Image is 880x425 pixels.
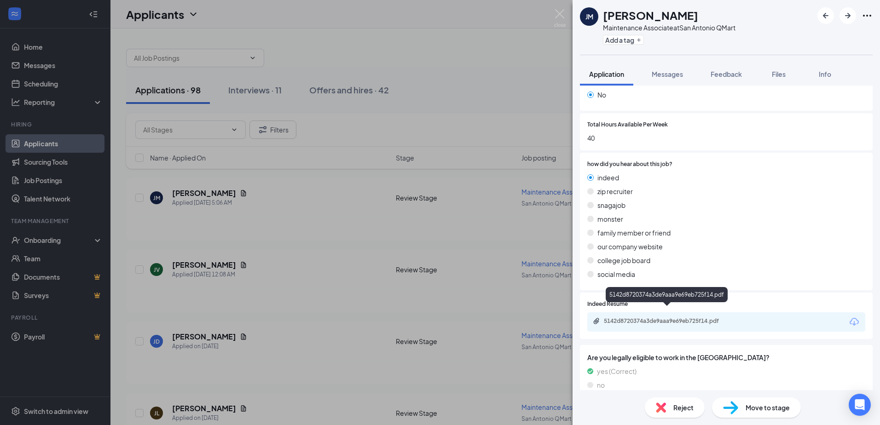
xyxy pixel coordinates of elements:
[587,160,672,169] span: how did you hear about this job?
[849,316,860,327] svg: Download
[587,352,865,362] span: Are you legally eligible to work in the [GEOGRAPHIC_DATA]?
[587,121,668,129] span: Total Hours Available Per Week
[636,37,642,43] svg: Plus
[839,7,856,24] button: ArrowRight
[593,317,742,326] a: Paperclip5142d8720374a3de9aaa9e69eb725f14.pdf
[597,269,635,279] span: social media
[597,228,671,238] span: family member or friend
[603,7,698,23] h1: [PERSON_NAME]
[597,241,663,252] span: our company website
[593,317,600,325] svg: Paperclip
[597,255,650,265] span: college job board
[862,10,873,21] svg: Ellipses
[842,10,853,21] svg: ArrowRight
[589,70,624,78] span: Application
[604,317,733,325] div: 5142d8720374a3de9aaa9e69eb725f14.pdf
[772,70,786,78] span: Files
[585,12,593,21] div: JM
[711,70,742,78] span: Feedback
[606,287,728,302] div: 5142d8720374a3de9aaa9e69eb725f14.pdf
[820,10,831,21] svg: ArrowLeftNew
[746,402,790,413] span: Move to stage
[849,394,871,416] div: Open Intercom Messenger
[673,402,694,413] span: Reject
[597,172,619,183] span: indeed
[597,214,623,224] span: monster
[603,35,644,45] button: PlusAdd a tag
[587,133,865,143] span: 40
[587,300,628,309] span: Indeed Resume
[652,70,683,78] span: Messages
[597,200,625,210] span: snagajob
[597,366,637,376] span: yes (Correct)
[817,7,834,24] button: ArrowLeftNew
[597,186,633,196] span: zip recruiter
[819,70,831,78] span: Info
[597,90,606,100] span: No
[597,380,605,390] span: no
[603,23,735,32] div: Maintenance Associate at San Antonio QMart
